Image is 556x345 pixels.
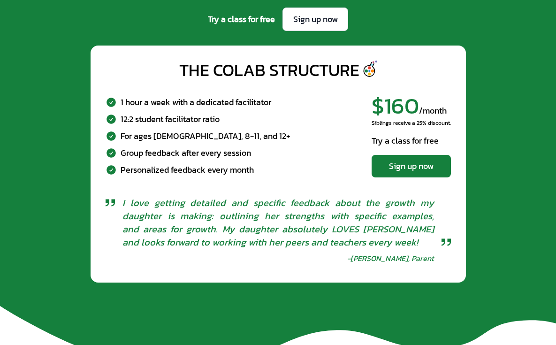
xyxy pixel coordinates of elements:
[122,196,434,249] span: I love getting detailed and specific feedback about the growth my daughter is making: outlining h...
[372,94,451,117] div: /month
[179,61,359,79] div: The CoLab Structure
[372,155,451,177] a: Sign up now
[208,13,275,26] span: Try a class for free
[121,129,290,142] div: For ages [DEMOGRAPHIC_DATA], 8-11, and 12+
[282,8,348,31] a: Sign up now
[121,163,254,176] div: Personalized feedback every month
[372,119,451,127] div: Siblings receive a 25% discount.
[372,134,451,147] div: Try a class for free
[121,112,220,125] div: 12:2 student facilitator ratio
[121,95,271,108] div: 1 hour a week with a dedicated facilitator
[381,160,442,173] div: Sign up now
[347,253,434,264] div: - [PERSON_NAME], Parent
[121,146,251,159] div: Group feedback after every session
[372,89,419,123] span: $160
